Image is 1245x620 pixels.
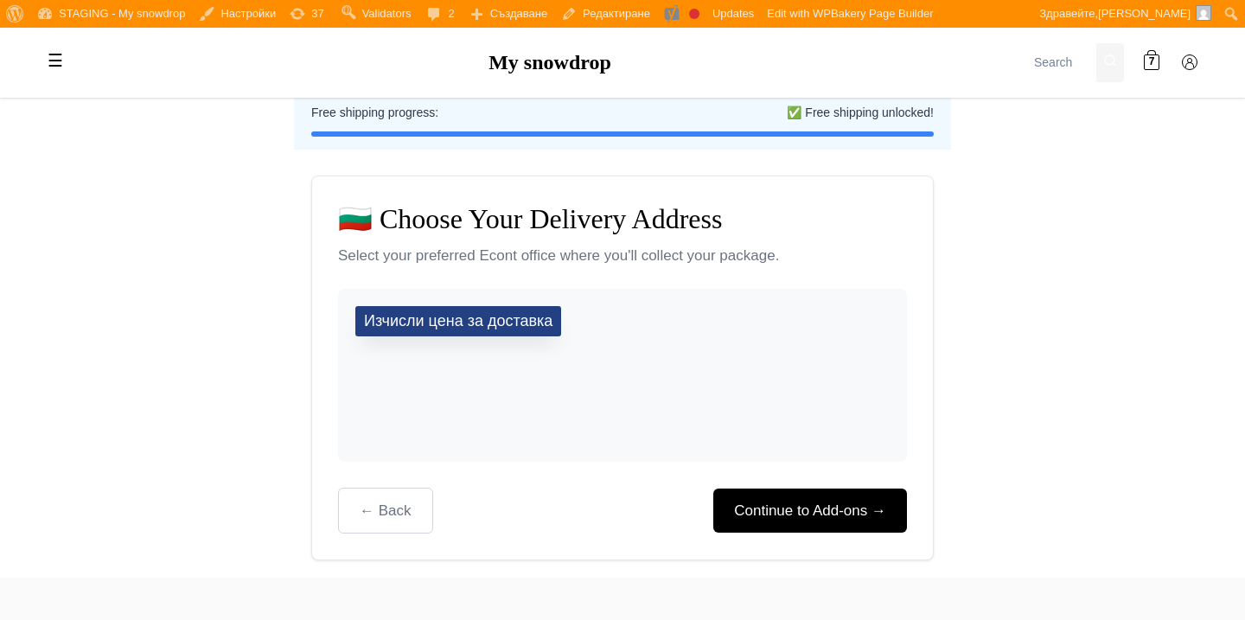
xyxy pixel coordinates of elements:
a: Continue to Add-ons → [713,489,907,533]
label: Toggle mobile menu [38,43,73,78]
span: ✅ Free shipping unlocked! [787,103,934,122]
span: [PERSON_NAME] [1098,7,1191,20]
a: 7 [1134,45,1169,80]
button: Изчисли цена за доставка [355,306,561,336]
h2: 🇧🇬 Choose Your Delivery Address [338,202,907,235]
span: 7 [1149,54,1155,71]
p: Select your preferred Econt office where you'll collect your package. [338,244,907,267]
span: Free shipping progress: [311,103,438,122]
a: ← Back [338,488,433,534]
a: My snowdrop [488,51,611,74]
input: Search [1027,43,1096,82]
div: Focus keyphrase not set [689,9,699,19]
